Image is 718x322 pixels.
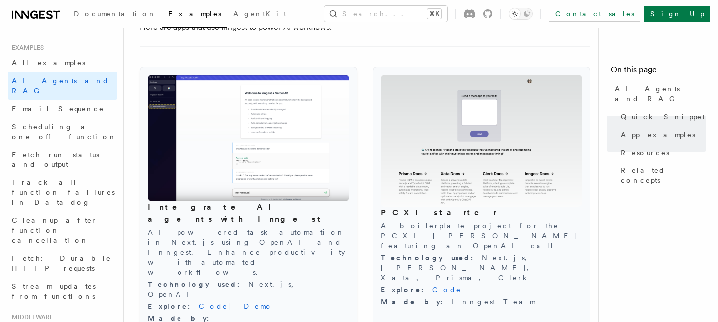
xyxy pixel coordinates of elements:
[381,253,582,283] div: Next.js, [PERSON_NAME], Xata, Prisma, Clerk
[12,254,111,272] span: Fetch: Durable HTTP requests
[617,126,706,144] a: App examples
[168,10,221,18] span: Examples
[8,54,117,72] a: All examples
[12,77,109,95] span: AI Agents and RAG
[199,302,228,310] a: Code
[381,297,582,307] div: Inngest Team
[617,161,706,189] a: Related concepts
[12,178,115,206] span: Track all function failures in Datadog
[617,108,706,126] a: Quick Snippet
[8,146,117,173] a: Fetch run status and output
[12,216,97,244] span: Cleanup after function cancellation
[8,249,117,277] a: Fetch: Durable HTTP requests
[549,6,640,22] a: Contact sales
[12,123,117,141] span: Scheduling a one-off function
[8,118,117,146] a: Scheduling a one-off function
[615,84,706,104] span: AI Agents and RAG
[244,302,273,310] a: Demo
[381,254,482,262] span: Technology used :
[381,286,432,294] span: Explore :
[381,207,582,219] h3: PCXI starter
[8,277,117,305] a: Stream updates from functions
[148,301,349,311] div: |
[74,10,156,18] span: Documentation
[8,44,44,52] span: Examples
[644,6,710,22] a: Sign Up
[8,313,53,321] span: Middleware
[324,6,447,22] button: Search...⌘K
[148,314,218,322] span: Made by :
[148,280,248,288] span: Technology used :
[381,298,451,306] span: Made by :
[8,72,117,100] a: AI Agents and RAG
[233,10,286,18] span: AgentKit
[148,75,349,201] img: Integrate AI agents with Inngest
[162,3,227,28] a: Examples
[8,211,117,249] a: Cleanup after function cancellation
[427,9,441,19] kbd: ⌘K
[621,165,706,185] span: Related concepts
[12,282,96,300] span: Stream updates from functions
[381,75,582,207] img: PCXI starter
[148,279,349,299] div: Next.js, OpenAI
[432,286,462,294] a: Code
[621,148,669,158] span: Resources
[148,201,349,225] h3: Integrate AI agents with Inngest
[8,173,117,211] a: Track all function failures in Datadog
[12,59,85,67] span: All examples
[12,105,104,113] span: Email Sequence
[611,80,706,108] a: AI Agents and RAG
[509,8,533,20] button: Toggle dark mode
[227,3,292,27] a: AgentKit
[617,144,706,161] a: Resources
[611,64,706,80] h4: On this page
[148,227,349,277] p: AI-powered task automation in Next.js using OpenAI and Inngest. Enhance productivity with automat...
[68,3,162,27] a: Documentation
[621,112,705,122] span: Quick Snippet
[621,130,695,140] span: App examples
[148,302,199,310] span: Explore :
[381,221,582,251] p: A boilerplate project for the PCXI [PERSON_NAME] featuring an OpenAI call
[8,100,117,118] a: Email Sequence
[12,151,99,168] span: Fetch run status and output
